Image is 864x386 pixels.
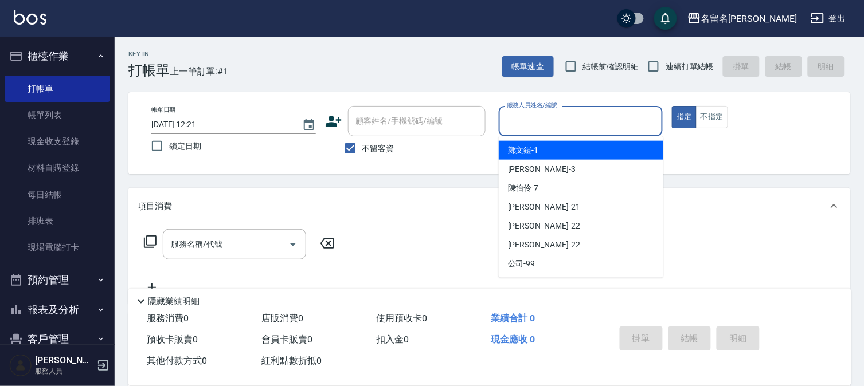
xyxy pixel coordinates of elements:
img: Logo [14,10,46,25]
button: 櫃檯作業 [5,41,110,71]
a: 排班表 [5,208,110,234]
span: 鎖定日期 [169,140,201,152]
span: 鄭文鎧 -1 [508,144,539,156]
a: 打帳單 [5,76,110,102]
button: Open [284,235,302,254]
a: 帳單列表 [5,102,110,128]
span: 紅利點數折抵 0 [261,355,322,366]
button: Choose date, selected date is 2025-10-15 [295,111,323,139]
span: 會員卡販賣 0 [261,334,312,345]
span: 其他付款方式 0 [147,355,207,366]
a: 材料自購登錄 [5,155,110,181]
span: [PERSON_NAME] -22 [508,220,580,232]
span: 不留客資 [362,143,394,155]
span: 上一筆訂單:#1 [170,64,229,78]
div: 名留名[PERSON_NAME] [701,11,797,26]
p: 隱藏業績明細 [148,296,200,308]
span: 店販消費 0 [261,313,303,324]
span: 扣入金 0 [376,334,409,345]
span: [PERSON_NAME] -22 [508,239,580,251]
label: 服務人員姓名/編號 [507,101,557,109]
span: 現金應收 0 [491,334,535,345]
a: 現場電腦打卡 [5,234,110,261]
p: 項目消費 [138,200,172,212]
a: 現金收支登錄 [5,128,110,155]
button: 報表及分析 [5,295,110,325]
span: [PERSON_NAME] -3 [508,163,576,175]
button: 登出 [806,8,850,29]
span: 服務消費 0 [147,313,189,324]
input: YYYY/MM/DD hh:mm [151,115,291,134]
p: 服務人員 [35,366,93,376]
button: 帳單速查 [502,56,554,77]
h2: Key In [128,50,170,58]
button: 客戶管理 [5,324,110,354]
button: 名留名[PERSON_NAME] [683,7,802,30]
h5: [PERSON_NAME] [35,355,93,366]
span: 預收卡販賣 0 [147,334,198,345]
span: 使用預收卡 0 [376,313,427,324]
span: [PERSON_NAME] -21 [508,201,580,213]
span: 公司 -99 [508,258,535,270]
button: 不指定 [696,106,728,128]
button: 預約管理 [5,265,110,295]
span: 陳怡伶 -7 [508,182,539,194]
div: 項目消費 [128,188,850,224]
span: 業績合計 0 [491,313,535,324]
h3: 打帳單 [128,62,170,78]
button: save [654,7,677,30]
button: 指定 [672,106,697,128]
span: 連續打單結帳 [666,61,714,73]
span: 結帳前確認明細 [583,61,639,73]
img: Person [9,354,32,377]
a: 每日結帳 [5,182,110,208]
label: 帳單日期 [151,105,175,114]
